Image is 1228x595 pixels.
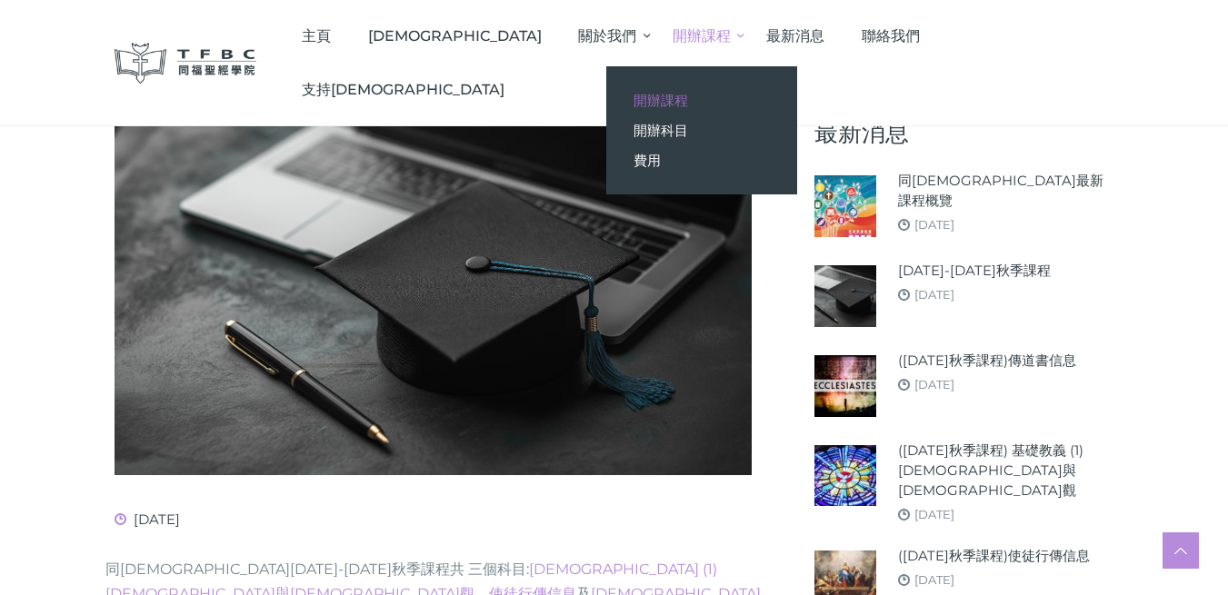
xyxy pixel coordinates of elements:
[606,145,797,175] a: 費用
[766,27,824,45] span: 最新消息
[914,572,954,587] a: [DATE]
[284,9,350,63] a: 主頁
[1163,532,1199,569] a: Scroll to top
[898,171,1114,211] a: 同[DEMOGRAPHIC_DATA]最新課程概覽
[368,27,542,45] span: [DEMOGRAPHIC_DATA]
[914,507,954,521] a: [DATE]
[634,122,688,139] span: 開辦科目
[284,63,524,116] a: 支持[DEMOGRAPHIC_DATA]
[302,81,504,98] span: 支持[DEMOGRAPHIC_DATA]
[606,85,797,115] a: 開辦課程
[748,9,844,63] a: 最新消息
[898,261,1051,281] a: [DATE]-[DATE]秋季課程
[673,27,731,45] span: 開辦課程
[914,217,954,232] a: [DATE]
[654,9,749,63] a: 開辦課程
[862,27,920,45] span: 聯絡我們
[115,511,180,528] span: [DATE]
[914,377,954,392] a: [DATE]
[898,351,1076,371] a: ([DATE]秋季課程)傳道書信息
[814,355,875,416] img: (2025年秋季課程)傳道書信息
[914,287,954,302] a: [DATE]
[814,445,875,506] img: (2025年秋季課程) 基礎教義 (1) 聖靈觀與教會觀
[814,175,875,236] img: 同福聖經學院最新課程概覽
[814,265,875,326] img: 2025-26年秋季課程
[578,27,636,45] span: 關於我們
[898,441,1114,501] a: ([DATE]秋季課程) 基礎教義 (1) [DEMOGRAPHIC_DATA]與[DEMOGRAPHIC_DATA]觀
[634,152,661,169] span: 費用
[560,9,654,63] a: 關於我們
[606,115,797,145] a: 開辦科目
[898,546,1090,566] a: ([DATE]秋季課程)使徒行傳信息
[814,118,1113,147] h5: 最新消息
[634,92,688,109] span: 開辦課程
[844,9,939,63] a: 聯絡我們
[115,43,256,84] img: 同福聖經學院 TFBC
[350,9,561,63] a: [DEMOGRAPHIC_DATA]
[302,27,331,45] span: 主頁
